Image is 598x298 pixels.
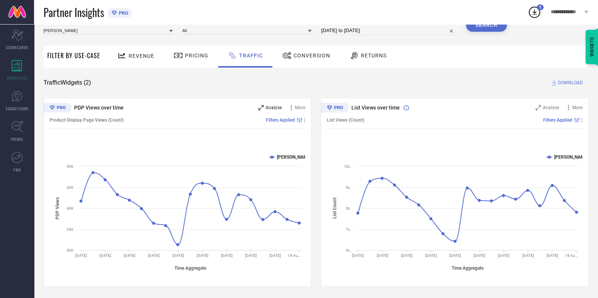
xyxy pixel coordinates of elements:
span: Traffic [239,52,263,59]
div: Open download list [528,5,541,19]
text: [DATE] [269,253,281,258]
span: Traffic Widgets ( 2 ) [43,79,91,86]
div: Premium [321,103,349,114]
span: Analyse [266,105,282,110]
text: 19 Au… [565,253,578,258]
text: [DATE] [474,253,485,258]
text: [DATE] [449,253,461,258]
text: [DATE] [352,253,364,258]
text: 35K [67,227,74,232]
tspan: Time Aggregate [174,265,207,270]
text: 9L [346,185,351,190]
svg: Zoom [536,105,541,110]
text: [DATE] [425,253,437,258]
text: [DATE] [99,253,111,258]
text: 6L [346,248,351,252]
span: Revenue [129,53,154,59]
text: 50K [67,164,74,168]
span: SUGGESTIONS [6,106,29,111]
span: WORKSPACE [7,75,28,81]
span: | [581,117,582,123]
span: Returns [361,52,387,59]
text: 45K [67,185,74,190]
text: [DATE] [221,253,233,258]
text: 40K [67,206,74,210]
div: Premium [43,103,71,114]
span: More [572,105,582,110]
text: [DATE] [197,253,208,258]
span: Filters Applied [266,117,295,123]
span: Pricing [185,52,208,59]
text: 10L [344,164,351,168]
span: PRO [117,10,128,16]
svg: Zoom [258,105,264,110]
span: DOWNLOAD [558,79,583,86]
span: PDP Views over time [74,105,124,111]
tspan: Time Aggregate [452,265,484,270]
text: [DATE] [148,253,160,258]
tspan: PDP Views [55,197,60,219]
text: 8L [346,206,351,210]
span: FWD [14,167,21,173]
span: More [295,105,305,110]
span: Filter By Use-Case [47,51,100,60]
text: [PERSON_NAME] [554,154,589,160]
text: [DATE] [498,253,509,258]
span: Partner Insights [43,5,104,20]
text: [DATE] [172,253,184,258]
input: Select time period [321,26,457,35]
text: [DATE] [124,253,135,258]
text: [DATE] [245,253,257,258]
span: 1 [539,5,541,10]
text: [DATE] [376,253,388,258]
span: SCORECARDS [6,45,28,50]
text: 30K [67,248,74,252]
span: Filters Applied [543,117,572,123]
span: Product Display Page Views (Count) [50,117,124,123]
text: [DATE] [547,253,558,258]
tspan: List Count [332,198,337,219]
span: Analyse [543,105,559,110]
span: | [304,117,305,123]
span: TRENDS [11,136,23,142]
span: List Views (Count) [327,117,364,123]
span: List Views over time [351,105,400,111]
text: [PERSON_NAME] [277,154,311,160]
text: [DATE] [75,253,87,258]
span: Conversion [294,52,330,59]
text: 7L [346,227,351,232]
text: [DATE] [401,253,413,258]
button: Search [466,19,507,32]
text: [DATE] [522,253,534,258]
text: 19 Au… [288,253,301,258]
